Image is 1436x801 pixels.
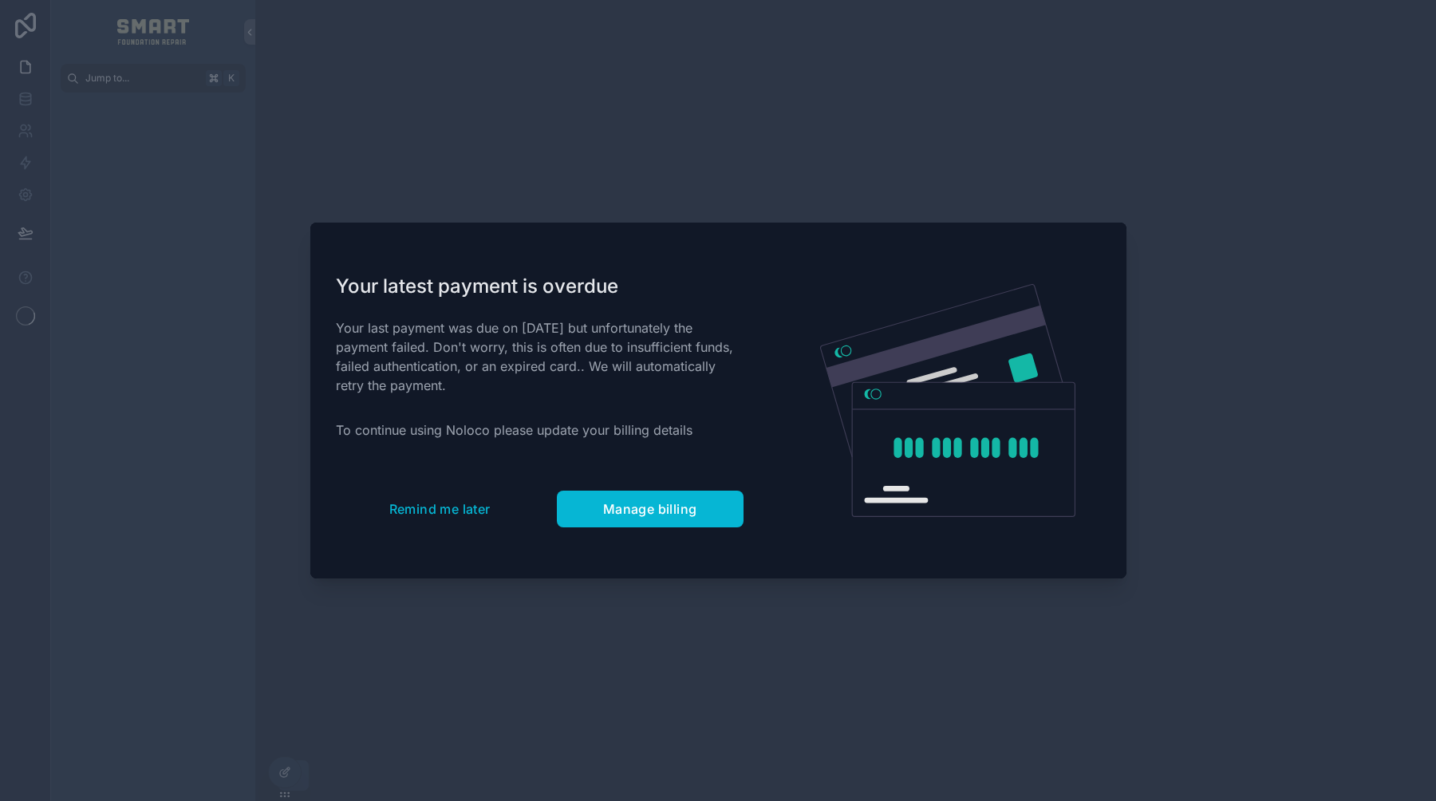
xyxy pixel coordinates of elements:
h1: Your latest payment is overdue [336,274,744,299]
span: Manage billing [603,501,697,517]
p: To continue using Noloco please update your billing details [336,420,744,440]
span: Remind me later [389,501,491,517]
button: Manage billing [557,491,744,527]
button: Remind me later [336,491,544,527]
img: Credit card illustration [820,284,1075,517]
p: Your last payment was due on [DATE] but unfortunately the payment failed. Don't worry, this is of... [336,318,744,395]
